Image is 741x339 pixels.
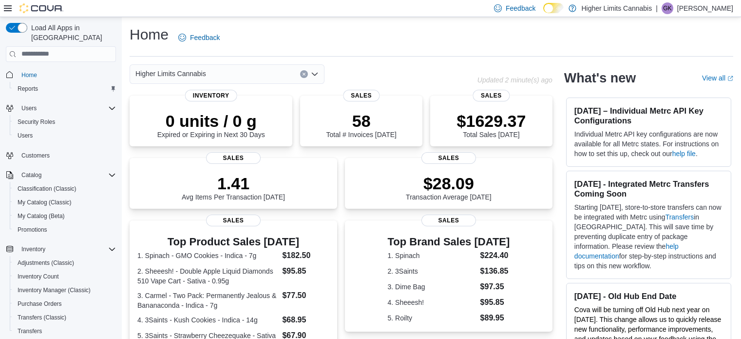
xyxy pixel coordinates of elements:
button: Adjustments (Classic) [10,256,120,270]
button: Transfers [10,324,120,338]
p: 0 units / 0 g [157,111,265,131]
button: Users [10,129,120,142]
span: Inventory [18,243,116,255]
a: My Catalog (Beta) [14,210,69,222]
button: Classification (Classic) [10,182,120,196]
span: Inventory Count [14,271,116,282]
p: Individual Metrc API key configurations are now available for all Metrc states. For instructions ... [574,129,723,159]
div: Total Sales [DATE] [457,111,526,139]
dd: $95.85 [282,265,329,277]
span: My Catalog (Beta) [14,210,116,222]
span: Users [18,102,116,114]
span: Sales [206,152,261,164]
dt: 3. Carmel - Two Pack: Permanently Jealous & Bananaconda - Indica - 7g [137,291,278,310]
a: My Catalog (Classic) [14,197,76,208]
span: Sales [421,215,476,226]
span: My Catalog (Beta) [18,212,65,220]
p: Starting [DATE], store-to-store transfers can now be integrated with Metrc using in [GEOGRAPHIC_D... [574,202,723,271]
span: Users [14,130,116,141]
span: Home [18,69,116,81]
span: Inventory Manager (Classic) [18,286,91,294]
span: Sales [343,90,380,101]
dt: 1. Spinach [388,251,476,260]
button: Inventory Count [10,270,120,283]
span: Inventory Manager (Classic) [14,284,116,296]
a: Transfers [14,325,46,337]
dt: 1. Spinach - GMO Cookies - Indica - 7g [137,251,278,260]
button: Catalog [18,169,45,181]
span: Transfers [18,327,42,335]
a: Inventory Count [14,271,63,282]
span: Purchase Orders [18,300,62,308]
dt: 5. Roilty [388,313,476,323]
span: My Catalog (Classic) [14,197,116,208]
a: Feedback [174,28,224,47]
span: My Catalog (Classic) [18,199,72,206]
span: GK [663,2,671,14]
a: Inventory Manager (Classic) [14,284,95,296]
span: Sales [421,152,476,164]
a: help file [672,150,696,158]
button: Reports [10,82,120,96]
dt: 2. 3Saints [388,266,476,276]
button: Security Roles [10,115,120,129]
a: Home [18,69,41,81]
p: Updated 2 minute(s) ago [477,76,552,84]
span: Adjustments (Classic) [18,259,74,267]
div: Total # Invoices [DATE] [326,111,396,139]
span: Promotions [18,226,47,234]
span: Inventory [185,90,237,101]
img: Cova [19,3,63,13]
button: Clear input [300,70,308,78]
span: Feedback [190,33,220,42]
span: Reports [18,85,38,93]
span: Dark Mode [543,13,544,14]
button: My Catalog (Classic) [10,196,120,209]
a: Transfers (Classic) [14,312,70,323]
span: Security Roles [18,118,55,126]
a: Transfers [665,213,694,221]
button: Inventory [2,242,120,256]
span: Transfers (Classic) [18,314,66,321]
dt: 4. 3Saints - Kush Cookies - Indica - 14g [137,315,278,325]
h3: [DATE] - Integrated Metrc Transfers Coming Soon [574,179,723,199]
span: Transfers (Classic) [14,312,116,323]
dd: $182.50 [282,250,329,261]
button: Inventory Manager (Classic) [10,283,120,297]
div: Greg Kazarian [662,2,673,14]
p: | [656,2,658,14]
p: 58 [326,111,396,131]
dd: $77.50 [282,290,329,301]
p: [PERSON_NAME] [677,2,733,14]
span: Adjustments (Classic) [14,257,116,269]
button: Promotions [10,223,120,237]
a: Users [14,130,37,141]
a: Security Roles [14,116,59,128]
span: Inventory Count [18,273,59,280]
span: Customers [18,149,116,161]
a: Classification (Classic) [14,183,80,195]
dt: 2. Sheeesh! - Double Apple Liquid Diamonds 510 Vape Cart - Sativa - 0.95g [137,266,278,286]
span: Feedback [506,3,535,13]
dd: $224.40 [480,250,510,261]
dd: $89.95 [480,312,510,324]
button: Inventory [18,243,49,255]
button: Open list of options [311,70,319,78]
p: Higher Limits Cannabis [581,2,652,14]
dd: $95.85 [480,297,510,308]
span: Security Roles [14,116,116,128]
div: Transaction Average [DATE] [406,174,492,201]
dd: $97.35 [480,281,510,293]
span: Sales [206,215,261,226]
a: Reports [14,83,42,95]
span: Sales [473,90,510,101]
span: Purchase Orders [14,298,116,310]
a: Purchase Orders [14,298,66,310]
div: Expired or Expiring in Next 30 Days [157,111,265,139]
h3: [DATE] - Old Hub End Date [574,291,723,301]
p: 1.41 [182,174,285,193]
dt: 4. Sheeesh! [388,298,476,307]
span: Transfers [14,325,116,337]
span: Classification (Classic) [18,185,76,193]
a: Customers [18,150,54,161]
